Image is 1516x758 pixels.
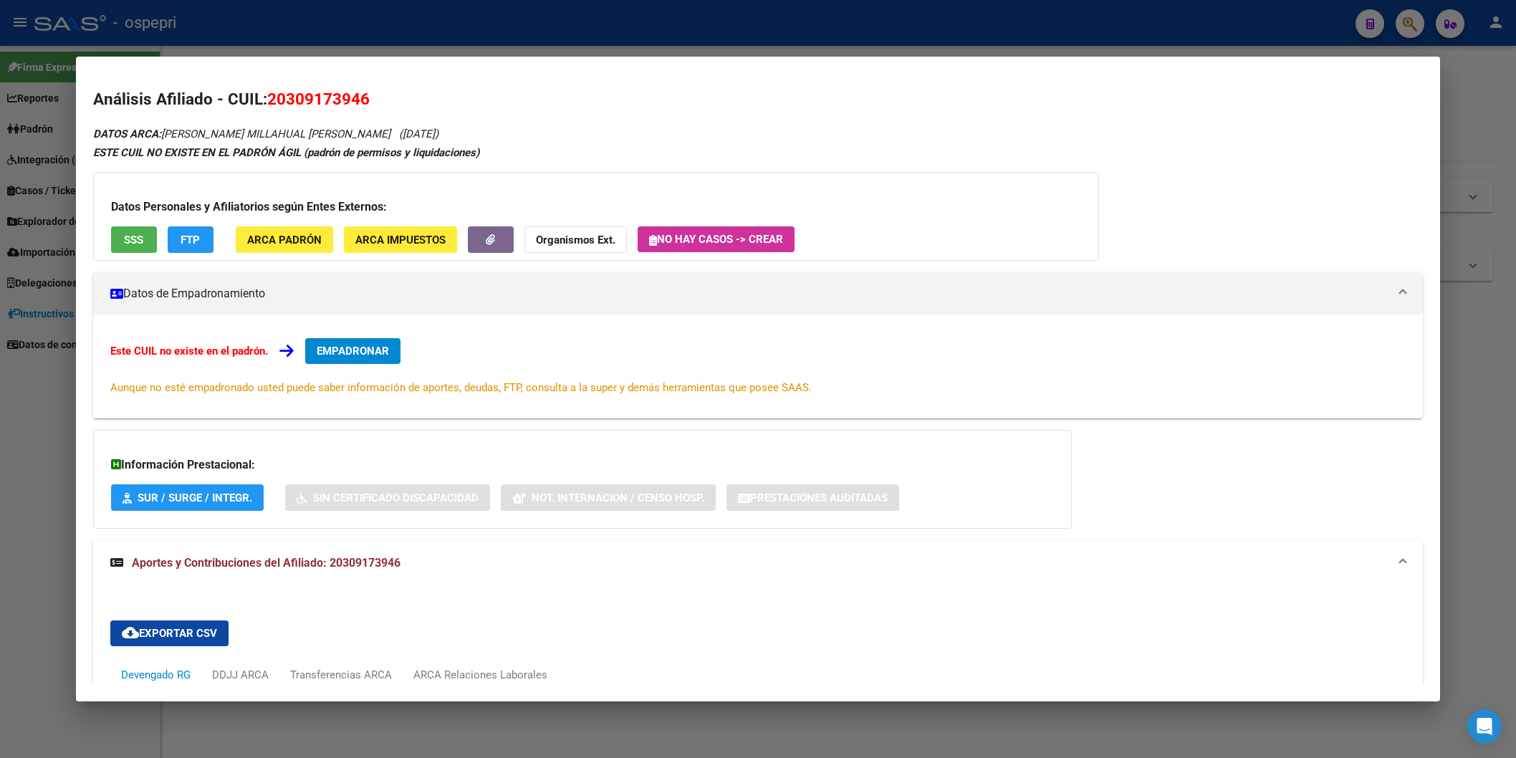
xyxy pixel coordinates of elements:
[110,285,1388,302] mat-panel-title: Datos de Empadronamiento
[726,484,899,511] button: Prestaciones Auditadas
[181,234,200,246] span: FTP
[111,226,157,253] button: SSS
[524,226,627,253] button: Organismos Ext.
[93,128,390,140] span: [PERSON_NAME] MILLAHUAL [PERSON_NAME]
[285,484,490,511] button: Sin Certificado Discapacidad
[290,667,392,683] div: Transferencias ARCA
[110,345,268,358] strong: Este CUIL no existe en el padrón.
[132,556,400,570] span: Aportes y Contribuciones del Afiliado: 20309173946
[247,234,322,246] span: ARCA Padrón
[111,456,1054,474] h3: Información Prestacional:
[649,233,783,246] span: No hay casos -> Crear
[93,315,1423,418] div: Datos de Empadronamiento
[413,667,547,683] div: ARCA Relaciones Laborales
[236,226,333,253] button: ARCA Padrón
[344,226,457,253] button: ARCA Impuestos
[110,381,812,394] span: Aunque no esté empadronado usted puede saber información de aportes, deudas, FTP, consulta a la s...
[121,667,191,683] div: Devengado RG
[110,620,229,646] button: Exportar CSV
[536,234,615,246] strong: Organismos Ext.
[93,146,479,159] strong: ESTE CUIL NO EXISTE EN EL PADRÓN ÁGIL (padrón de permisos y liquidaciones)
[313,491,479,504] span: Sin Certificado Discapacidad
[138,491,252,504] span: SUR / SURGE / INTEGR.
[111,198,1081,216] h3: Datos Personales y Afiliatorios según Entes Externos:
[355,234,446,246] span: ARCA Impuestos
[93,87,1423,112] h2: Análisis Afiliado - CUIL:
[93,540,1423,586] mat-expansion-panel-header: Aportes y Contribuciones del Afiliado: 20309173946
[122,627,217,640] span: Exportar CSV
[305,338,400,364] button: EMPADRONAR
[93,128,161,140] strong: DATOS ARCA:
[317,345,389,358] span: EMPADRONAR
[399,128,438,140] span: ([DATE])
[168,226,214,253] button: FTP
[267,90,370,108] span: 20309173946
[750,491,888,504] span: Prestaciones Auditadas
[638,226,795,252] button: No hay casos -> Crear
[1467,709,1502,744] div: Open Intercom Messenger
[124,234,143,246] span: SSS
[122,624,139,641] mat-icon: cloud_download
[93,272,1423,315] mat-expansion-panel-header: Datos de Empadronamiento
[501,484,716,511] button: Not. Internacion / Censo Hosp.
[111,484,264,511] button: SUR / SURGE / INTEGR.
[212,667,269,683] div: DDJJ ARCA
[532,491,704,504] span: Not. Internacion / Censo Hosp.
